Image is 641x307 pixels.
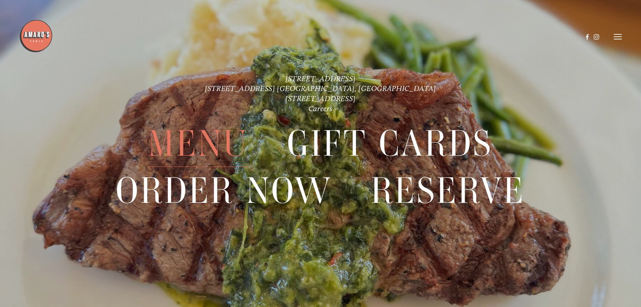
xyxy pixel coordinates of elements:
[148,121,248,167] a: Menu
[371,167,525,214] a: Reserve
[285,74,356,83] a: [STREET_ADDRESS]
[285,94,356,103] a: [STREET_ADDRESS]
[287,121,493,167] a: Gift Cards
[116,167,332,214] a: Order Now
[205,84,436,93] a: [STREET_ADDRESS] [GEOGRAPHIC_DATA], [GEOGRAPHIC_DATA]
[116,167,332,214] span: Order Now
[309,104,333,113] a: Careers
[371,167,525,214] span: Reserve
[19,19,53,53] img: Amaro's Table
